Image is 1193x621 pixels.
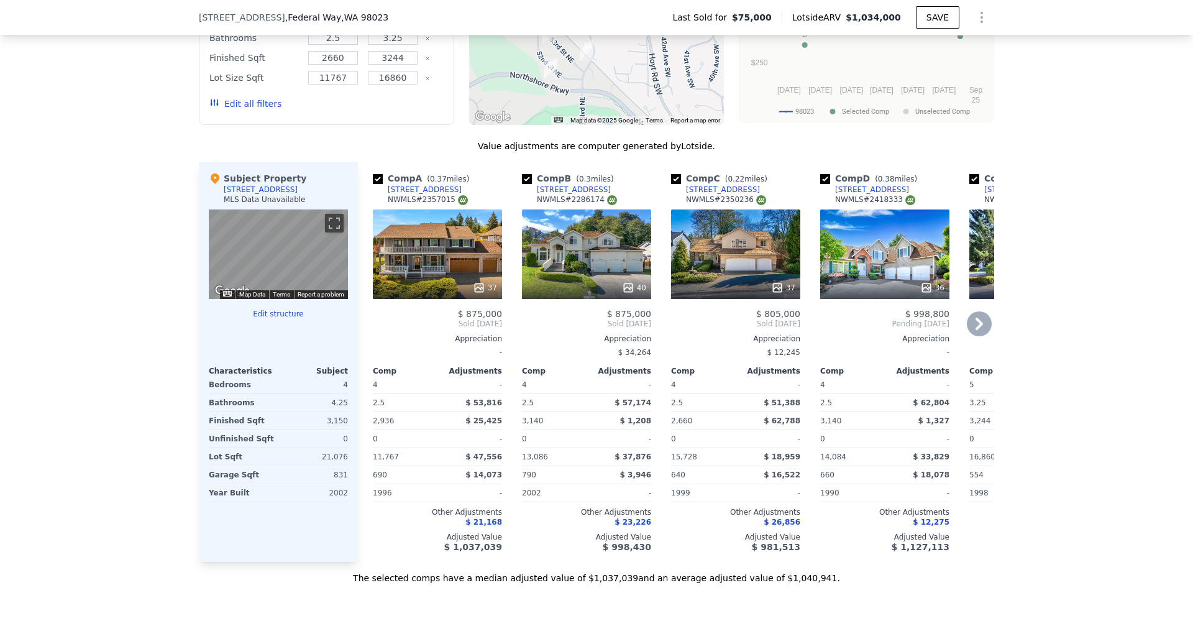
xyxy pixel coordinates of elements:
div: Value adjustments are computer generated by Lotside . [199,140,994,152]
div: - [738,430,800,448]
div: 1998 [969,484,1031,502]
div: 831 [281,466,348,484]
span: Sold [DATE] [373,319,502,329]
span: 3,244 [969,416,990,425]
img: NWMLS Logo [905,195,915,205]
div: 0 [281,430,348,448]
div: [STREET_ADDRESS] [224,185,298,195]
div: Unfinished Sqft [209,430,276,448]
div: 4018 52nd St NE [544,58,557,80]
div: Comp [671,366,736,376]
div: 40 [622,282,646,294]
span: $ 34,264 [618,348,651,357]
span: $ 3,946 [620,471,651,479]
a: Report a map error [670,117,720,124]
div: Appreciation [969,334,1099,344]
a: [STREET_ADDRESS] [969,185,1058,195]
div: Adjusted Value [820,532,949,542]
button: Clear [425,36,430,41]
span: $ 51,388 [764,398,800,407]
span: ( miles) [422,175,474,183]
text: 25 [972,96,980,104]
text: $250 [751,58,768,67]
div: Bedrooms [209,376,276,393]
a: [STREET_ADDRESS] [671,185,760,195]
span: $ 57,174 [615,398,651,407]
button: Clear [425,56,430,61]
button: Map Data [239,290,265,299]
span: 2,660 [671,416,692,425]
text: [DATE] [901,86,925,94]
a: [STREET_ADDRESS] [820,185,909,195]
span: $ 16,522 [764,471,800,479]
div: Finished Sqft [209,49,301,67]
div: Bathrooms [209,394,276,412]
img: NWMLS Logo [458,195,468,205]
text: 98023 [795,108,814,116]
div: - [589,376,651,393]
span: 14,084 [820,453,846,461]
div: Characteristics [209,366,278,376]
span: 4 [522,380,527,389]
div: Adjustments [437,366,502,376]
button: Keyboard shortcuts [554,117,563,122]
div: Appreciation [671,334,800,344]
div: Comp [373,366,437,376]
div: Subject Property [209,172,306,185]
div: - [440,430,502,448]
div: [STREET_ADDRESS] [537,185,611,195]
span: Map data ©2025 Google [570,117,638,124]
span: $ 26,856 [764,518,800,527]
div: 37 [771,282,795,294]
span: $ 12,245 [767,348,800,357]
span: $ 33,829 [913,453,949,461]
a: [STREET_ADDRESS] [373,185,462,195]
div: - [820,344,949,361]
div: Other Adjustments [522,507,651,517]
span: $ 23,226 [615,518,651,527]
span: 660 [820,471,834,479]
div: [STREET_ADDRESS] [984,185,1058,195]
span: $ 1,208 [620,416,651,425]
text: B [802,30,807,38]
span: $ 18,078 [913,471,949,479]
div: 2.5 [671,394,733,412]
text: $300 [751,28,768,37]
span: 554 [969,471,984,479]
div: Appreciation [373,334,502,344]
div: Adjusted Value [522,532,651,542]
span: $ 12,275 [913,518,949,527]
div: 2.5 [522,394,584,412]
div: [STREET_ADDRESS] [835,185,909,195]
button: Edit all filters [209,98,281,110]
div: Adjusted Value [969,532,1099,542]
a: Open this area in Google Maps (opens a new window) [212,283,253,299]
div: - [969,344,1099,361]
span: 0.38 [878,175,895,183]
div: Adjustments [736,366,800,376]
div: NWMLS # 2419382 [984,195,1064,205]
span: 640 [671,471,685,479]
div: Street View [209,209,348,299]
div: Year Built [209,484,276,502]
span: 16,860 [969,453,995,461]
img: NWMLS Logo [607,195,617,205]
span: $ 875,000 [458,309,502,319]
div: - [887,484,949,502]
span: $ 14,073 [465,471,502,479]
span: $ 805,000 [756,309,800,319]
div: [STREET_ADDRESS] [686,185,760,195]
div: 33301 47th Ave SW [580,40,593,61]
span: $ 875,000 [607,309,651,319]
span: 4 [820,380,825,389]
span: $ 1,327 [918,416,949,425]
div: Comp A [373,172,474,185]
div: 2002 [522,484,584,502]
div: Map [209,209,348,299]
button: SAVE [916,6,959,29]
div: NWMLS # 2350236 [686,195,766,205]
div: Comp [820,366,885,376]
span: $ 18,959 [764,453,800,461]
div: 2.5 [373,394,435,412]
div: Bathrooms [209,29,301,47]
